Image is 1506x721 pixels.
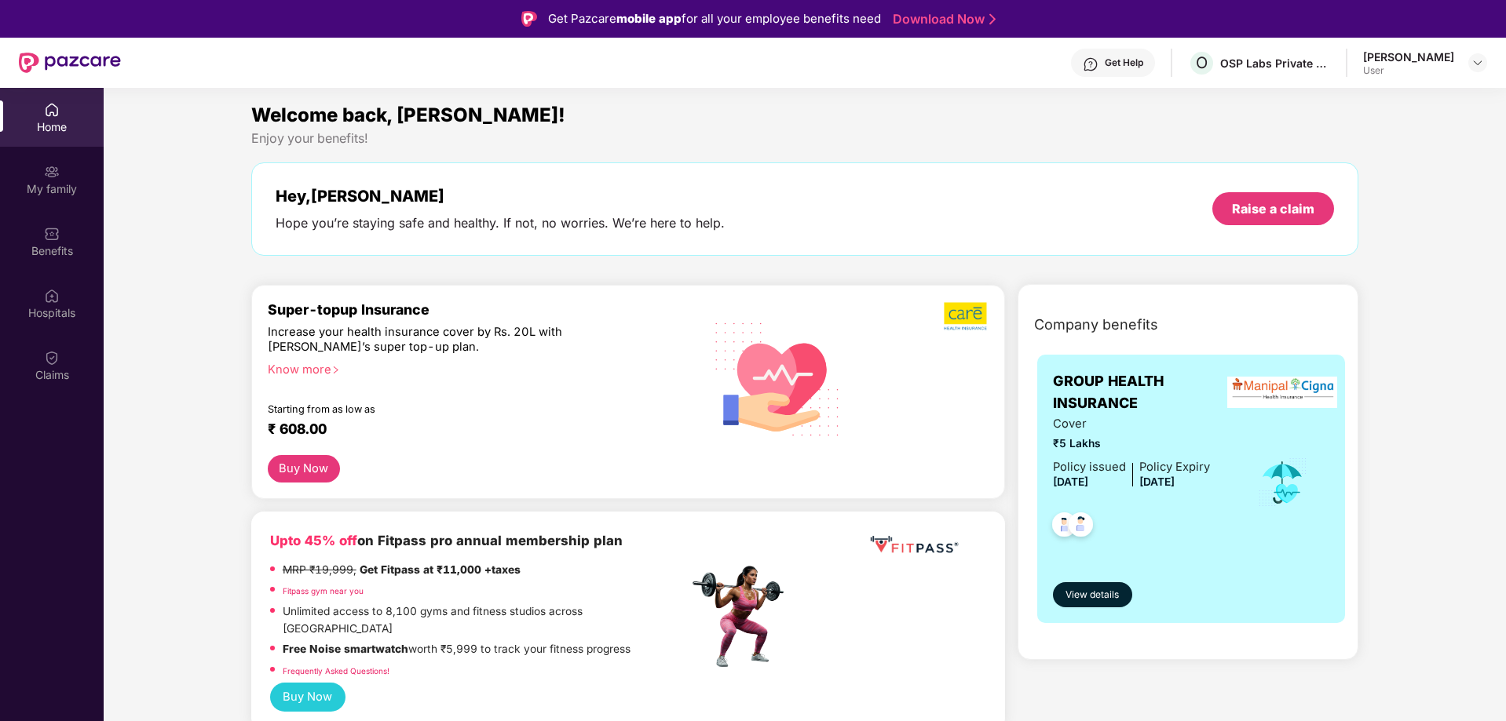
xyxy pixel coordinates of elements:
img: icon [1257,457,1308,508]
div: Hope you’re staying safe and healthy. If not, no worries. We’re here to help. [276,215,725,231]
a: Download Now [893,11,991,27]
span: Welcome back, [PERSON_NAME]! [251,104,565,126]
img: svg+xml;base64,PHN2ZyBpZD0iQ2xhaW0iIHhtbG5zPSJodHRwOi8vd3d3LnczLm9yZy8yMDAwL3N2ZyIgd2lkdGg9IjIwIi... [44,350,60,366]
img: svg+xml;base64,PHN2ZyB4bWxucz0iaHR0cDovL3d3dy53My5vcmcvMjAwMC9zdmciIHdpZHRoPSI0OC45NDMiIGhlaWdodD... [1062,508,1100,546]
div: OSP Labs Private Limited [1220,56,1330,71]
img: svg+xml;base64,PHN2ZyB4bWxucz0iaHR0cDovL3d3dy53My5vcmcvMjAwMC9zdmciIHhtbG5zOnhsaW5rPSJodHRwOi8vd3... [703,302,853,454]
div: Get Pazcare for all your employee benefits need [548,9,881,28]
img: svg+xml;base64,PHN2ZyBpZD0iSG9zcGl0YWxzIiB4bWxucz0iaHR0cDovL3d3dy53My5vcmcvMjAwMC9zdmciIHdpZHRoPS... [44,288,60,304]
span: [DATE] [1053,475,1088,488]
img: Logo [521,11,537,27]
div: Policy Expiry [1139,458,1210,476]
span: View details [1066,588,1119,603]
img: svg+xml;base64,PHN2ZyB4bWxucz0iaHR0cDovL3d3dy53My5vcmcvMjAwMC9zdmciIHdpZHRoPSI0OC45NDMiIGhlaWdodD... [1045,508,1084,546]
div: User [1363,64,1454,77]
div: [PERSON_NAME] [1363,49,1454,64]
img: svg+xml;base64,PHN2ZyBpZD0iSG9tZSIgeG1sbnM9Imh0dHA6Ly93d3cudzMub3JnLzIwMDAvc3ZnIiB3aWR0aD0iMjAiIG... [44,102,60,118]
span: Company benefits [1034,314,1158,336]
img: svg+xml;base64,PHN2ZyBpZD0iQmVuZWZpdHMiIHhtbG5zPSJodHRwOi8vd3d3LnczLm9yZy8yMDAwL3N2ZyIgd2lkdGg9Ij... [44,226,60,242]
div: Enjoy your benefits! [251,130,1359,147]
span: right [331,366,340,374]
span: ₹5 Lakhs [1053,435,1210,453]
span: GROUP HEALTH INSURANCE [1053,370,1236,415]
a: Fitpass gym near you [283,586,364,595]
div: Get Help [1105,56,1143,69]
img: b5dec4f62d2307b9de63beb79f102df3.png [944,301,989,331]
img: svg+xml;base64,PHN2ZyBpZD0iSGVscC0zMngzMiIgeG1sbnM9Imh0dHA6Ly93d3cudzMub3JnLzIwMDAvc3ZnIiB3aWR0aD... [1083,56,1098,72]
span: [DATE] [1139,475,1175,488]
button: View details [1053,582,1132,607]
div: Increase your health insurance cover by Rs. 20L with [PERSON_NAME]’s super top-up plan. [268,325,620,355]
div: Super-topup Insurance [268,301,689,318]
a: Frequently Asked Questions! [283,666,389,675]
img: fpp.png [688,562,798,672]
b: Upto 45% off [270,533,357,548]
p: Unlimited access to 8,100 gyms and fitness studios across [GEOGRAPHIC_DATA] [283,603,688,637]
strong: Free Noise smartwatch [283,643,408,655]
img: fppp.png [867,530,961,559]
img: New Pazcare Logo [19,53,121,73]
strong: mobile app [616,11,682,26]
img: Stroke [989,11,996,27]
div: Hey, [PERSON_NAME] [276,187,725,206]
img: svg+xml;base64,PHN2ZyB3aWR0aD0iMjAiIGhlaWdodD0iMjAiIHZpZXdCb3g9IjAgMCAyMCAyMCIgZmlsbD0ibm9uZSIgeG... [44,164,60,180]
del: MRP ₹19,999, [283,563,356,576]
div: Starting from as low as [268,403,622,414]
div: Policy issued [1053,458,1126,476]
div: Know more [268,362,679,373]
span: Cover [1053,415,1210,433]
img: insurerLogo [1227,377,1337,408]
button: Buy Now [270,683,345,712]
b: on Fitpass pro annual membership plan [270,533,623,548]
div: ₹ 608.00 [268,421,673,439]
div: Raise a claim [1232,200,1314,217]
img: svg+xml;base64,PHN2ZyBpZD0iRHJvcGRvd24tMzJ4MzIiIHhtbG5zPSJodHRwOi8vd3d3LnczLm9yZy8yMDAwL3N2ZyIgd2... [1471,56,1484,69]
button: Buy Now [268,455,340,482]
span: O [1196,53,1208,72]
p: worth ₹5,999 to track your fitness progress [283,641,631,658]
strong: Get Fitpass at ₹11,000 +taxes [360,563,521,576]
